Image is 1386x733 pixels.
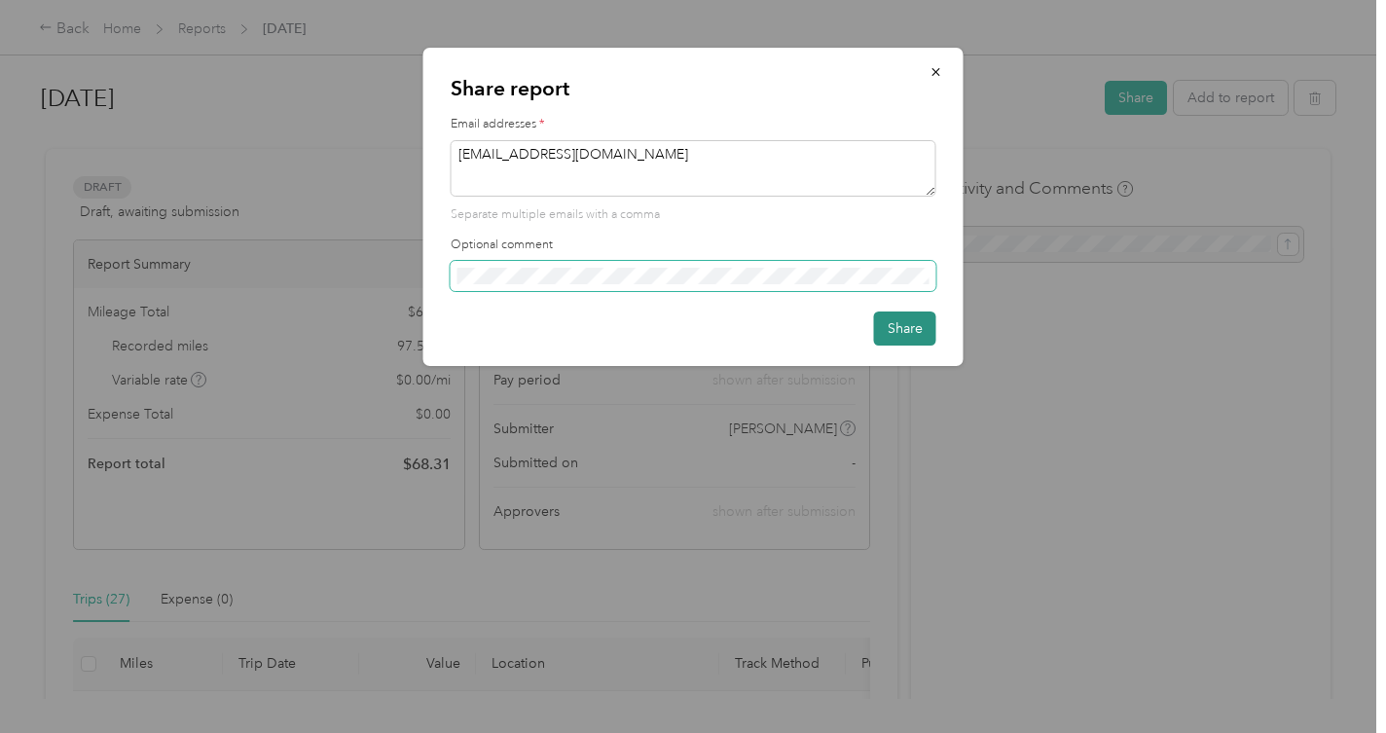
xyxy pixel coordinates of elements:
label: Optional comment [451,237,936,254]
iframe: Everlance-gr Chat Button Frame [1277,624,1386,733]
textarea: [EMAIL_ADDRESS][DOMAIN_NAME] [451,140,936,197]
p: Separate multiple emails with a comma [451,206,936,224]
label: Email addresses [451,116,936,133]
button: Share [874,312,936,346]
p: Share report [451,75,936,102]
